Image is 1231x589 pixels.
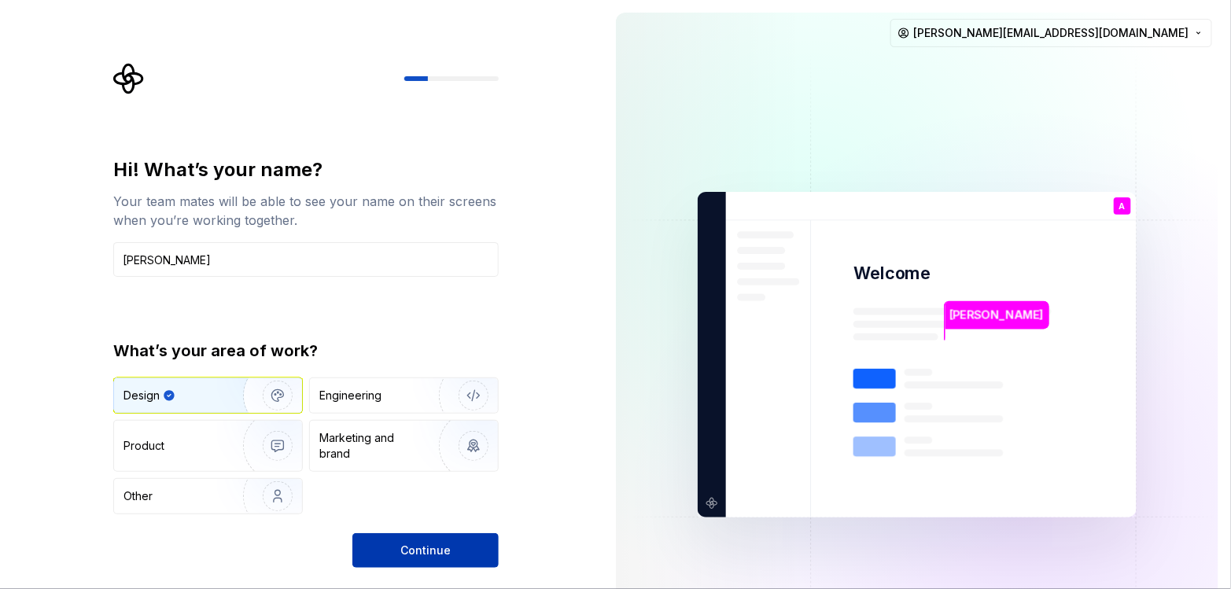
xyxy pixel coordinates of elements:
[949,307,1044,324] p: [PERSON_NAME]
[853,263,931,285] p: Welcome
[123,488,153,504] div: Other
[113,340,499,362] div: What’s your area of work?
[1119,202,1126,211] p: A
[113,242,499,277] input: Han Solo
[890,19,1212,47] button: [PERSON_NAME][EMAIL_ADDRESS][DOMAIN_NAME]
[113,157,499,182] div: Hi! What’s your name?
[400,543,451,558] span: Continue
[352,533,499,568] button: Continue
[319,388,381,403] div: Engineering
[123,438,164,454] div: Product
[913,25,1189,41] span: [PERSON_NAME][EMAIL_ADDRESS][DOMAIN_NAME]
[113,63,145,94] svg: Supernova Logo
[123,388,160,403] div: Design
[319,430,426,462] div: Marketing and brand
[113,192,499,230] div: Your team mates will be able to see your name on their screens when you’re working together.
